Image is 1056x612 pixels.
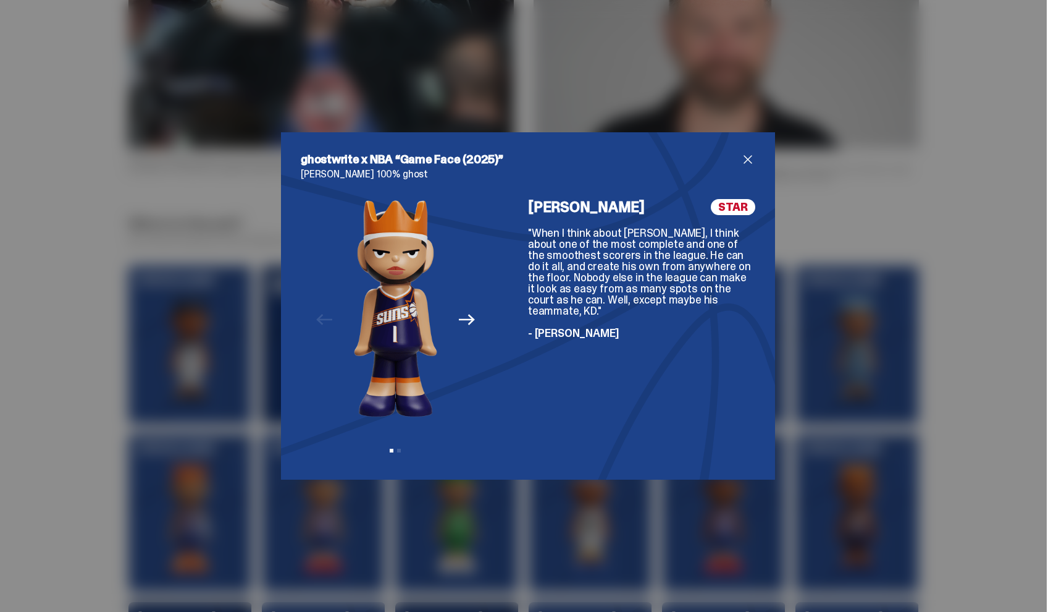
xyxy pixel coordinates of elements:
[528,200,645,215] h4: [PERSON_NAME]
[301,152,740,167] h2: ghostwrite x NBA “Game Face (2025)”
[740,152,755,167] button: close
[528,326,619,341] span: - [PERSON_NAME]
[397,449,401,453] button: View slide 2
[453,306,480,333] button: Next
[390,449,393,453] button: View slide 1
[711,199,755,215] span: STAR
[354,199,437,417] img: NBA%20Game%20Face%20-%20Website%20Archive.263.png
[301,169,755,179] p: [PERSON_NAME] 100% ghost
[528,227,755,339] div: "When I think about [PERSON_NAME], I think about one of the most complete and one of the smoothes...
